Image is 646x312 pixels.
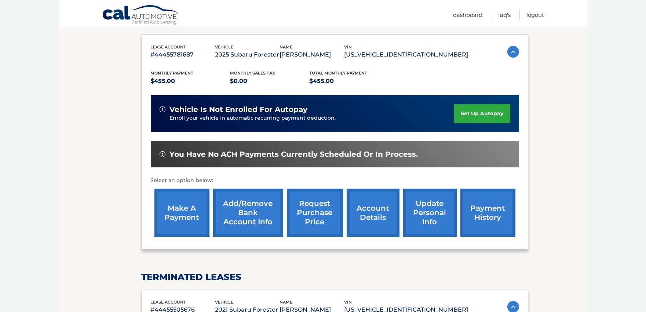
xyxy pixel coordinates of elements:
p: Enroll your vehicle in automatic recurring payment deduction. [170,114,455,122]
span: vehicle [215,44,234,50]
img: alert-white.svg [160,151,165,157]
span: name [280,44,293,50]
img: accordion-active.svg [507,46,519,58]
p: #44455781687 [151,50,215,60]
span: You have no ACH payments currently scheduled or in process. [170,150,418,159]
p: $455.00 [151,76,230,86]
span: vehicle [215,300,234,305]
a: make a payment [154,189,209,237]
a: Cal Automotive [102,5,179,26]
a: Dashboard [453,9,483,21]
p: [PERSON_NAME] [280,50,344,60]
a: set up autopay [454,104,510,123]
a: Logout [527,9,544,21]
img: alert-white.svg [160,106,165,112]
span: Monthly Payment [151,70,194,76]
span: lease account [151,300,186,305]
a: account details [347,189,399,237]
p: Select an option below: [151,176,519,185]
h2: terminated leases [142,272,528,283]
p: $0.00 [230,76,310,86]
a: payment history [460,189,515,237]
span: name [280,300,293,305]
a: Add/Remove bank account info [213,189,283,237]
a: update personal info [403,189,457,237]
span: lease account [151,44,186,50]
p: [US_VEHICLE_IDENTIFICATION_NUMBER] [344,50,468,60]
p: 2025 Subaru Forester [215,50,280,60]
span: vin [344,300,352,305]
a: request purchase price [287,189,343,237]
span: Total Monthly Payment [310,70,368,76]
span: vehicle is not enrolled for autopay [170,105,308,114]
span: Monthly sales Tax [230,70,275,76]
span: vin [344,44,352,50]
a: FAQ's [499,9,511,21]
p: $455.00 [310,76,389,86]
